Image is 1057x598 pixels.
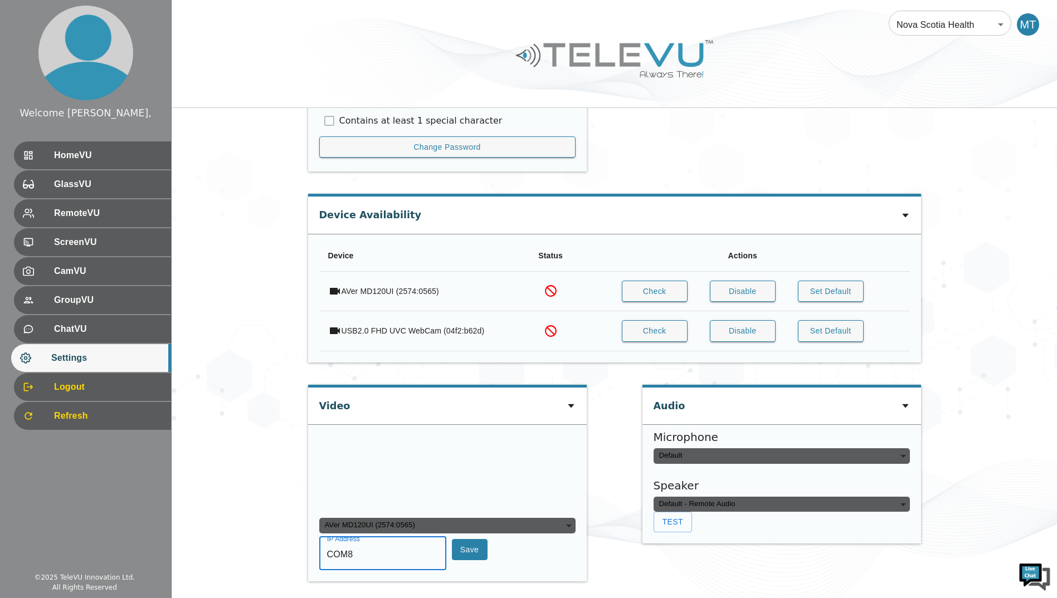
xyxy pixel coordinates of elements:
div: Minimize live chat window [183,6,210,32]
button: Change Password [319,136,576,158]
span: GroupVU [54,293,162,307]
div: GroupVU [14,286,171,314]
div: RemoteVU [14,199,171,227]
div: USB2.0 FHD UVC WebCam (04f2:b62d) [342,324,485,337]
div: MT [1017,13,1039,36]
div: Video [319,388,350,419]
h5: Speaker [654,479,910,492]
span: ChatVU [54,322,162,336]
button: Save [452,539,488,561]
div: Nova Scotia Health [889,9,1011,40]
p: Contains at least 1 special character [339,114,503,128]
div: Refresh [14,402,171,430]
button: Disable [710,281,776,302]
span: CamVU [54,264,162,278]
img: Chat Widget [1018,559,1051,592]
button: Disable [710,320,776,342]
button: Test [654,512,692,532]
img: d_736959983_company_1615157101543_736959983 [19,52,47,80]
b: Device [328,251,354,260]
div: © 2025 TeleVU Innovation Ltd. [34,572,135,582]
div: Logout [14,373,171,401]
div: AVer MD120UI (2574:0565) [319,518,576,533]
div: Chat with us now [58,58,187,73]
button: Set Default [798,281,864,302]
span: HomeVU [54,149,162,162]
span: Settings [51,351,162,365]
span: ScreenVU [54,236,162,249]
div: ScreenVU [14,228,171,256]
div: GlassVU [14,170,171,198]
img: Logo [514,36,715,82]
table: simple table [319,240,910,351]
div: Audio [654,388,685,419]
div: Settings [11,344,171,372]
div: HomeVU [14,141,171,169]
b: Actions [728,251,757,260]
span: Logout [54,380,162,394]
button: Set Default [798,320,864,342]
span: Refresh [54,409,162,423]
textarea: Type your message and hit 'Enter' [6,304,212,343]
span: We're online! [65,140,154,253]
b: Status [538,251,563,260]
div: Default - Remote Audio [654,497,910,512]
button: Check [622,320,688,342]
div: ChatVU [14,315,171,343]
button: Check [622,281,688,302]
span: GlassVU [54,178,162,191]
div: AVer MD120UI (2574:0565) [342,285,439,298]
div: CamVU [14,257,171,285]
div: Device Availability [319,197,421,228]
div: Welcome [PERSON_NAME], [20,106,152,120]
div: All Rights Reserved [52,582,117,592]
span: RemoteVU [54,207,162,220]
img: profile.png [38,6,133,100]
h5: Microphone [654,430,910,444]
div: Default [654,448,910,464]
